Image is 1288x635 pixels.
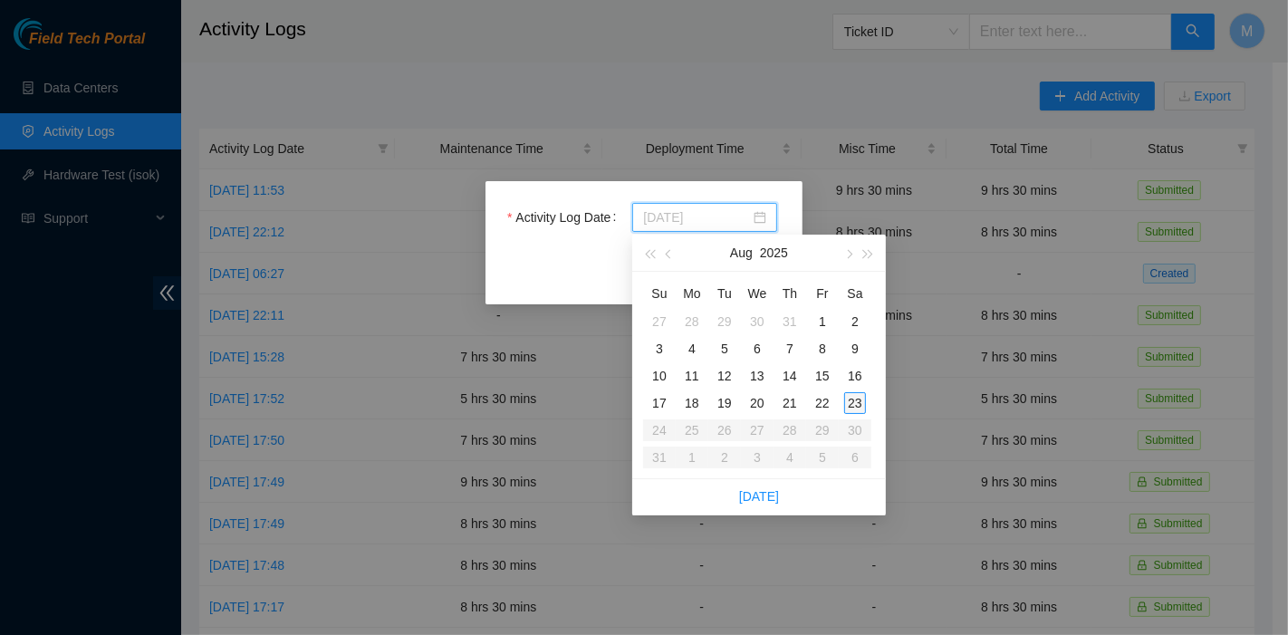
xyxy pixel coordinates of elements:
[681,338,703,360] div: 4
[739,489,779,504] a: [DATE]
[649,311,670,332] div: 27
[708,390,741,417] td: 2025-08-19
[730,235,753,271] button: Aug
[507,203,623,232] label: Activity Log Date
[746,338,768,360] div: 6
[741,390,774,417] td: 2025-08-20
[676,335,708,362] td: 2025-08-04
[812,392,833,414] div: 22
[839,308,871,335] td: 2025-08-02
[746,311,768,332] div: 30
[643,362,676,390] td: 2025-08-10
[643,335,676,362] td: 2025-08-03
[708,335,741,362] td: 2025-08-05
[643,390,676,417] td: 2025-08-17
[681,392,703,414] div: 18
[649,365,670,387] div: 10
[844,311,866,332] div: 2
[779,338,801,360] div: 7
[708,362,741,390] td: 2025-08-12
[708,308,741,335] td: 2025-07-29
[779,311,801,332] div: 31
[844,365,866,387] div: 16
[714,338,735,360] div: 5
[806,308,839,335] td: 2025-08-01
[746,392,768,414] div: 20
[844,392,866,414] div: 23
[714,392,735,414] div: 19
[676,390,708,417] td: 2025-08-18
[806,279,839,308] th: Fr
[774,390,806,417] td: 2025-08-21
[779,365,801,387] div: 14
[643,308,676,335] td: 2025-07-27
[714,365,735,387] div: 12
[774,362,806,390] td: 2025-08-14
[806,390,839,417] td: 2025-08-22
[643,279,676,308] th: Su
[806,335,839,362] td: 2025-08-08
[676,362,708,390] td: 2025-08-11
[649,392,670,414] div: 17
[812,311,833,332] div: 1
[812,365,833,387] div: 15
[708,279,741,308] th: Tu
[839,335,871,362] td: 2025-08-09
[714,311,735,332] div: 29
[812,338,833,360] div: 8
[676,308,708,335] td: 2025-07-28
[839,362,871,390] td: 2025-08-16
[741,279,774,308] th: We
[844,338,866,360] div: 9
[774,279,806,308] th: Th
[676,279,708,308] th: Mo
[649,338,670,360] div: 3
[643,207,750,227] input: Activity Log Date
[779,392,801,414] div: 21
[741,308,774,335] td: 2025-07-30
[774,308,806,335] td: 2025-07-31
[839,279,871,308] th: Sa
[774,335,806,362] td: 2025-08-07
[741,335,774,362] td: 2025-08-06
[806,362,839,390] td: 2025-08-15
[681,365,703,387] div: 11
[839,390,871,417] td: 2025-08-23
[681,311,703,332] div: 28
[760,235,788,271] button: 2025
[741,362,774,390] td: 2025-08-13
[746,365,768,387] div: 13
